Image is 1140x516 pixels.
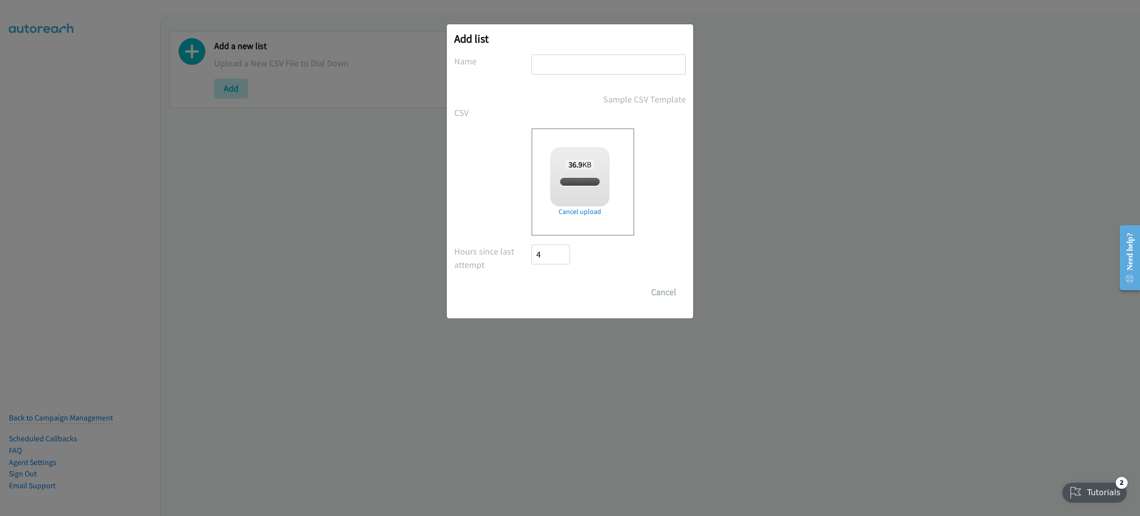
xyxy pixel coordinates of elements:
label: Name [454,54,531,68]
button: Cancel [642,282,686,302]
a: Sample CSV Template [603,93,686,106]
strong: 36.9 [569,159,582,169]
a: Cancel upload [550,206,610,217]
span: KB [566,159,595,169]
iframe: Resource Center [1111,218,1140,297]
span: LENoVO.csv [561,177,599,187]
iframe: Checklist [1056,473,1133,509]
label: Hours since last attempt [454,245,531,271]
label: CSV [454,106,531,119]
h2: Add list [454,32,686,46]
